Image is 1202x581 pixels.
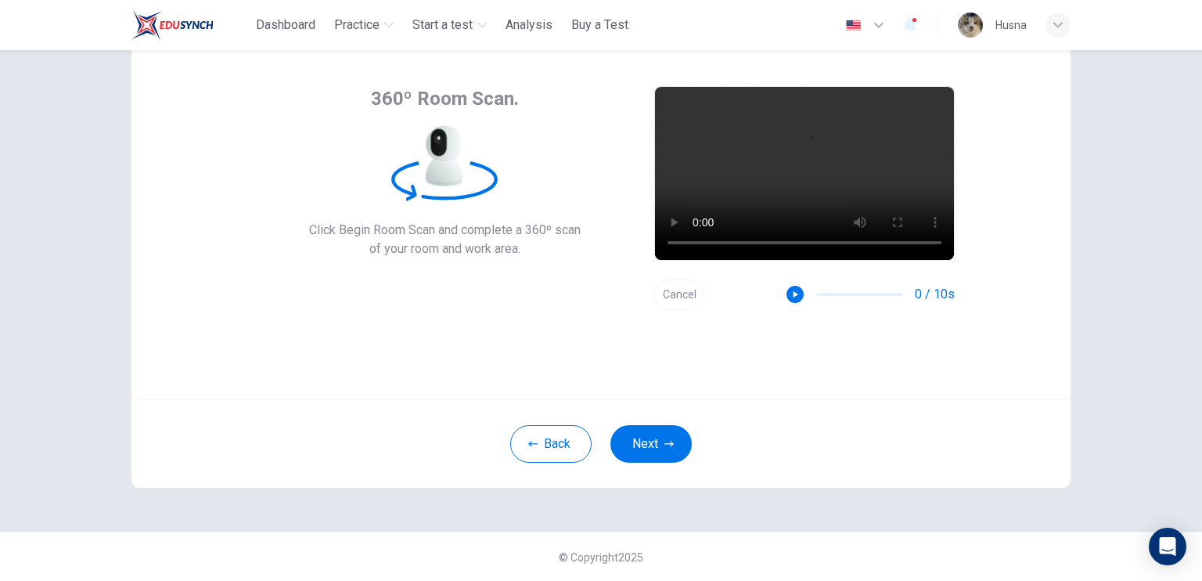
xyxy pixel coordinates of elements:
[571,16,628,34] span: Buy a Test
[328,11,400,39] button: Practice
[406,11,493,39] button: Start a test
[371,86,519,111] span: 360º Room Scan.
[131,9,250,41] a: ELTC logo
[559,551,643,564] span: © Copyright 2025
[654,280,704,310] button: Cancel
[309,221,581,240] span: Click Begin Room Scan and complete a 360º scan
[412,16,473,34] span: Start a test
[256,16,315,34] span: Dashboard
[610,425,692,463] button: Next
[915,285,955,304] span: 0 / 10s
[334,16,380,34] span: Practice
[510,425,592,463] button: Back
[958,13,983,38] img: Profile picture
[995,16,1027,34] div: Husna
[250,11,322,39] button: Dashboard
[131,9,214,41] img: ELTC logo
[499,11,559,39] button: Analysis
[1149,528,1186,565] div: Open Intercom Messenger
[565,11,635,39] button: Buy a Test
[844,20,863,31] img: en
[309,240,581,258] span: of your room and work area.
[506,16,552,34] span: Analysis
